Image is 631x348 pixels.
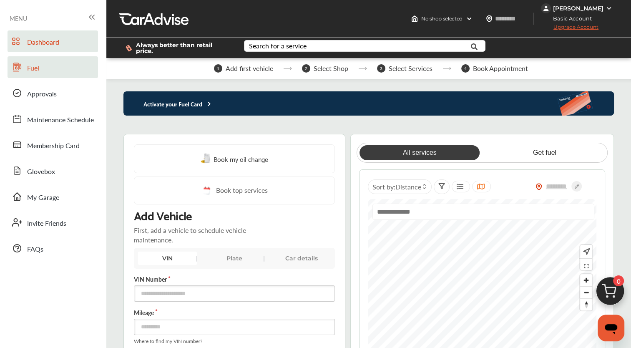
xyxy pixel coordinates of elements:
[372,182,421,192] span: Sort by :
[134,275,335,283] label: VIN Number
[8,82,98,104] a: Approvals
[134,225,275,245] p: First, add a vehicle to schedule vehicle maintenance.
[27,218,66,229] span: Invite Friends
[389,65,432,72] span: Select Services
[485,145,605,160] a: Get fuel
[27,37,59,48] span: Dashboard
[27,115,94,126] span: Maintenance Schedule
[136,42,231,54] span: Always better than retail price.
[598,315,624,341] iframe: Button to launch messaging window
[421,15,463,22] span: No shop selected
[27,244,43,255] span: FAQs
[27,166,55,177] span: Glovebox
[214,153,268,164] span: Book my oil change
[395,182,421,192] span: Distance
[358,67,367,70] img: stepper-arrow.e24c07c6.svg
[553,5,603,12] div: [PERSON_NAME]
[27,141,80,151] span: Membership Card
[27,63,39,74] span: Fuel
[201,185,212,196] img: cal_icon.0803b883.svg
[486,15,493,22] img: location_vector.a44bc228.svg
[8,56,98,78] a: Fuel
[302,64,310,73] span: 2
[8,134,98,156] a: Membership Card
[214,64,222,73] span: 1
[8,30,98,52] a: Dashboard
[359,145,480,160] a: All services
[541,24,598,34] span: Upgrade Account
[580,286,592,298] button: Zoom out
[201,153,268,164] a: Book my oil change
[314,65,348,72] span: Select Shop
[134,308,335,317] label: Mileage
[8,237,98,259] a: FAQs
[590,273,630,313] img: cart_icon.3d0951e8.svg
[542,14,598,23] span: Basic Account
[8,160,98,182] a: Glovebox
[27,89,57,100] span: Approvals
[134,338,335,344] span: Where to find my VIN number?
[473,65,528,72] span: Book Appointment
[581,247,590,256] img: recenter.ce011a49.svg
[134,208,192,222] p: Add Vehicle
[466,15,473,22] img: header-down-arrow.9dd2ce7d.svg
[216,185,268,196] span: Book top services
[535,183,542,190] img: location_vector_orange.38f05af8.svg
[557,91,614,116] img: activate-banner.5eeab9f0af3a0311e5fa.png
[134,177,335,204] a: Book top services
[533,13,534,25] img: header-divider.bc55588e.svg
[10,15,27,22] span: MENU
[8,108,98,130] a: Maintenance Schedule
[606,5,612,12] img: WGsFRI8htEPBVLJbROoPRyZpYNWhNONpIPPETTm6eUC0GeLEiAAAAAElFTkSuQmCC
[272,252,331,265] div: Car details
[580,298,592,310] button: Reset bearing to north
[249,43,307,49] div: Search for a service
[126,45,132,52] img: dollor_label_vector.a70140d1.svg
[123,99,213,108] p: Activate your Fuel Card
[138,252,197,265] div: VIN
[411,15,418,22] img: header-home-logo.8d720a4f.svg
[226,65,273,72] span: Add first vehicle
[201,154,211,164] img: oil-change.e5047c97.svg
[27,192,59,203] span: My Garage
[8,186,98,207] a: My Garage
[580,274,592,286] button: Zoom in
[461,64,470,73] span: 4
[205,252,264,265] div: Plate
[377,64,385,73] span: 3
[442,67,451,70] img: stepper-arrow.e24c07c6.svg
[283,67,292,70] img: stepper-arrow.e24c07c6.svg
[580,299,592,310] span: Reset bearing to north
[541,3,551,13] img: jVpblrzwTbfkPYzPPzSLxeg0AAAAASUVORK5CYII=
[8,212,98,233] a: Invite Friends
[613,275,624,286] span: 0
